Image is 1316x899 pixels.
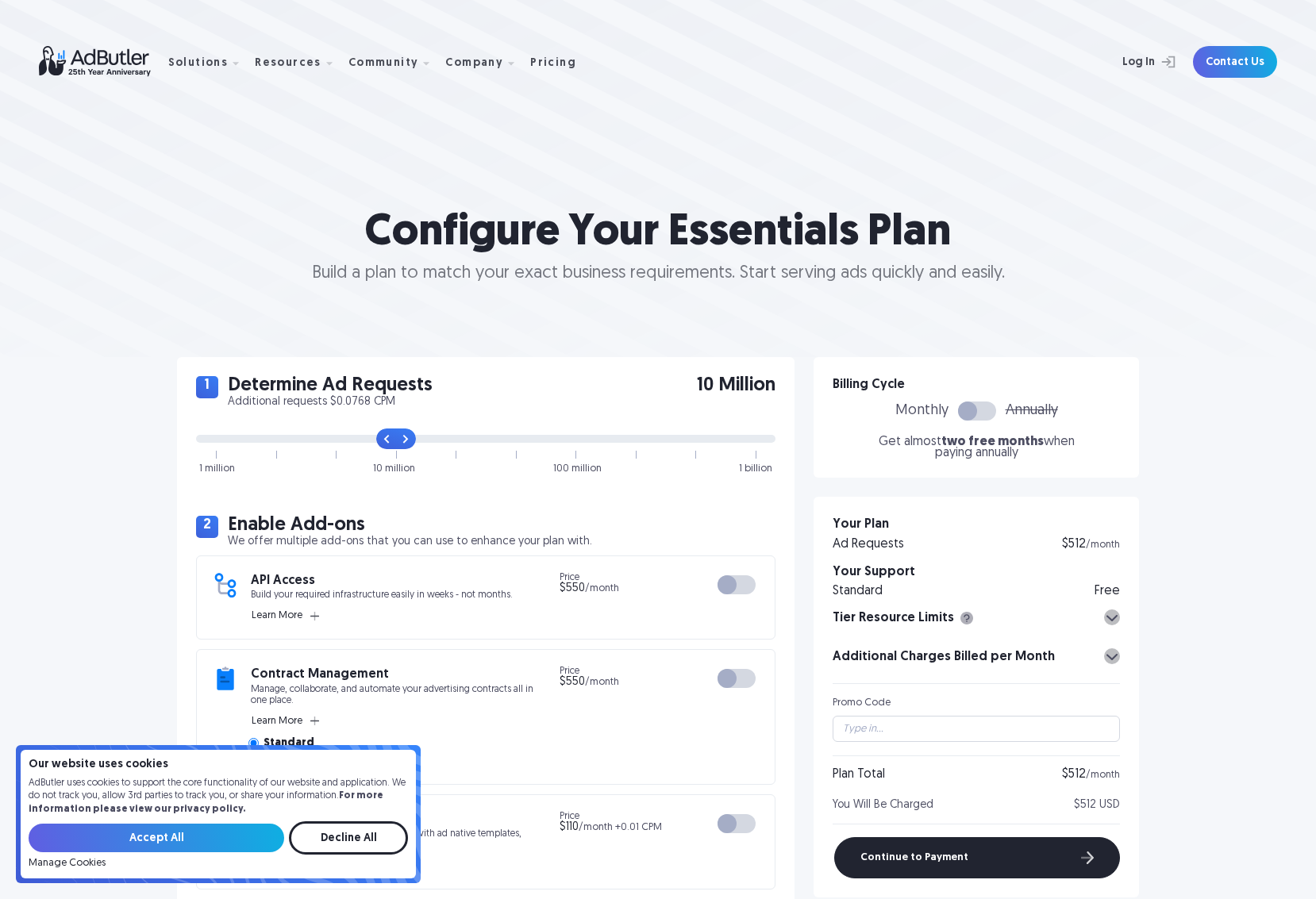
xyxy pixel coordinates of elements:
[833,516,1120,533] h3: Your Plan
[251,572,534,590] h3: API Access
[941,436,1044,448] span: two free months
[228,516,592,535] h2: Enable Add-ons
[196,516,218,538] span: 2
[255,37,345,87] div: Resources
[560,572,714,583] span: Price
[833,717,1119,741] input: Type in...
[1080,46,1183,78] a: Log In
[348,37,443,87] div: Community
[373,463,415,474] div: 10 million
[833,769,885,781] div: Plan Total
[697,376,775,395] span: 10 Million
[264,738,314,749] span: Standard
[560,822,615,833] span: /month
[1193,46,1277,78] a: Contact Us
[1086,540,1120,550] span: /month
[834,837,1120,878] button: Continue to Payment
[251,714,320,728] button: Learn More
[1062,539,1120,551] div: $512
[251,609,320,623] button: Learn More
[289,821,408,855] input: Decline All
[29,824,284,852] input: Accept All
[833,648,1055,666] h3: Additional Charges Billed per Month
[833,563,1120,581] h3: Your Support
[560,677,621,688] span: /month
[196,376,218,398] span: 1
[168,37,252,87] div: Solutions
[860,851,1073,864] span: Continue to Payment
[168,58,229,69] div: Solutions
[252,715,302,728] span: Learn More
[877,436,1076,459] p: Get almost when paying annually
[29,858,106,869] a: Manage Cookies
[833,586,883,597] div: Standard
[251,666,534,683] h3: Contract Management
[1006,405,1058,417] span: Annually
[560,582,585,594] span: $550
[1086,770,1120,780] span: /month
[1095,586,1120,597] div: Free
[895,405,949,417] span: Monthly
[560,583,621,594] span: /month
[560,811,714,822] span: Price
[255,58,321,69] div: Resources
[251,590,534,601] p: Build your required infrastructure easily in weeks - not months.
[29,821,408,869] form: Email Form
[213,666,238,691] img: add-on icon
[29,759,408,770] h4: Our website uses cookies
[833,609,973,627] h3: Tier Resource Limits
[1062,769,1120,781] div: $512
[228,397,433,408] p: Additional requests $0.0768 CPM
[228,536,592,547] p: We offer multiple add-ons that you can use to enhance your plan with.
[833,539,904,551] div: Ad Requests
[199,463,235,474] div: 1 million
[739,463,772,474] div: 1 billion
[833,697,1120,709] div: Promo Code
[251,684,534,706] p: Manage, collaborate, and automate your advertising contracts all in one place.
[560,676,585,688] span: $550
[560,821,579,833] span: $110
[530,55,589,69] a: Pricing
[560,666,714,677] span: Price
[228,376,433,395] h2: Determine Ad Requests
[445,58,503,69] div: Company
[348,58,419,69] div: Community
[29,777,408,816] p: AdButler uses cookies to support the core functionality of our website and application. We do not...
[553,463,602,474] div: 100 million
[833,800,933,811] span: You Will Be Charged
[252,609,302,622] span: Learn More
[615,822,662,832] span: +0.01 CPM
[445,37,527,87] div: Company
[1074,800,1120,811] span: $512 USD
[530,58,576,69] div: Pricing
[248,738,259,748] input: Standard
[213,572,238,597] img: add-on icon
[833,376,1120,394] h3: Billing Cycle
